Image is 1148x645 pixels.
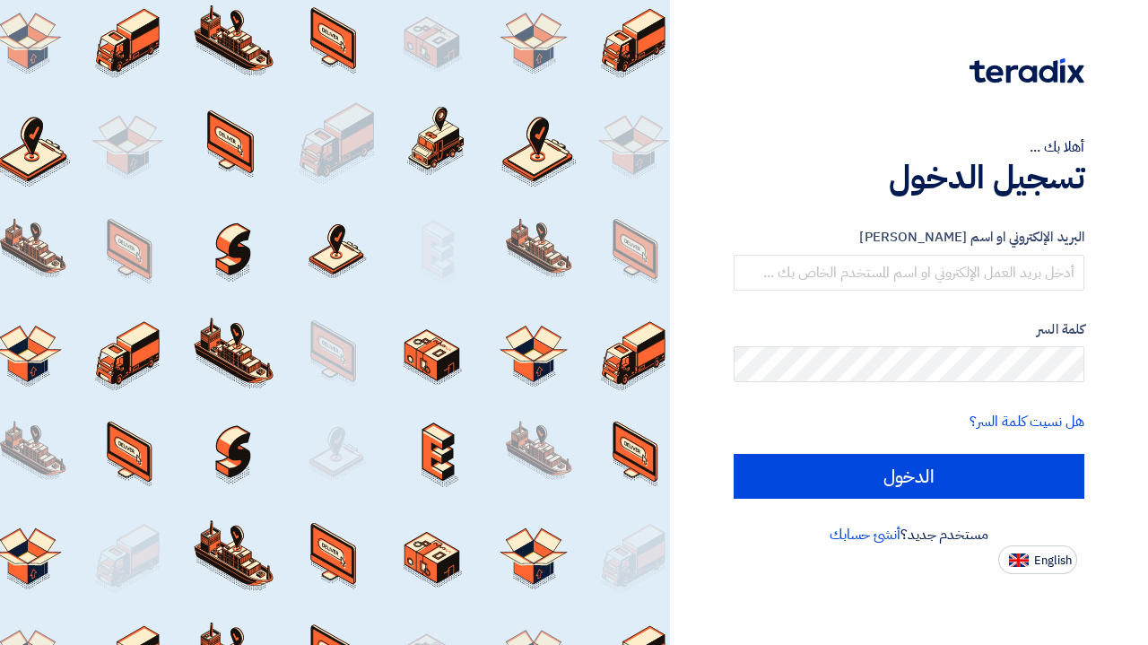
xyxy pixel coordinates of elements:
h1: تسجيل الدخول [734,158,1084,197]
input: أدخل بريد العمل الإلكتروني او اسم المستخدم الخاص بك ... [734,255,1084,291]
div: مستخدم جديد؟ [734,524,1084,545]
input: الدخول [734,454,1084,499]
label: كلمة السر [734,319,1084,340]
img: en-US.png [1009,553,1029,567]
div: أهلا بك ... [734,136,1084,158]
label: البريد الإلكتروني او اسم [PERSON_NAME] [734,227,1084,248]
a: هل نسيت كلمة السر؟ [970,411,1084,432]
button: English [998,545,1077,574]
a: أنشئ حسابك [830,524,900,545]
span: English [1034,554,1072,567]
img: Teradix logo [970,58,1084,83]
